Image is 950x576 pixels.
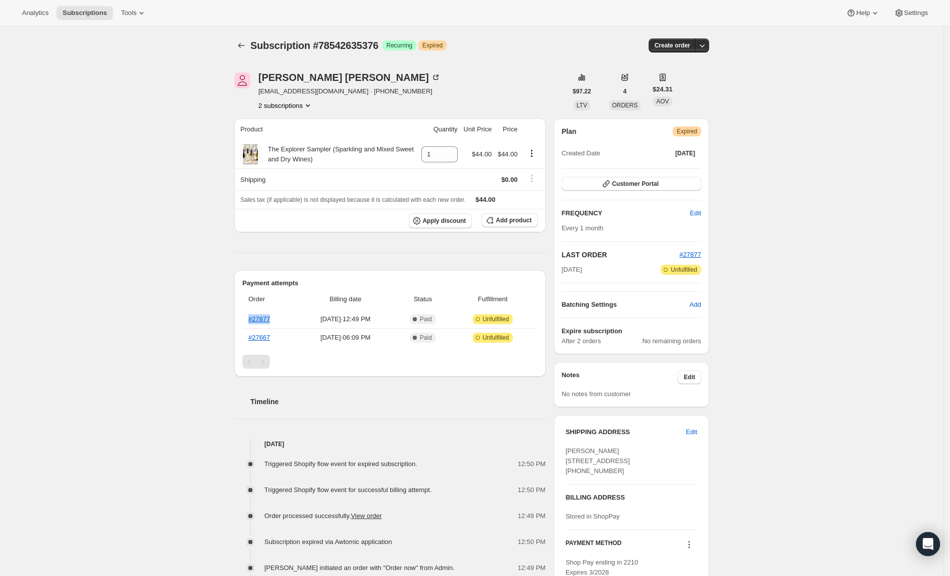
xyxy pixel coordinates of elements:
[422,41,443,49] span: Expired
[675,149,695,157] span: [DATE]
[916,532,940,556] div: Open Intercom Messenger
[577,102,587,109] span: LTV
[678,370,701,384] button: Edit
[562,250,680,260] h2: LAST ORDER
[680,250,701,260] button: #27877
[562,265,582,275] span: [DATE]
[264,512,382,520] span: Order processed successfully.
[299,314,392,324] span: [DATE] · 12:49 PM
[258,100,313,110] button: Product actions
[669,146,701,160] button: [DATE]
[562,177,701,191] button: Customer Portal
[240,196,466,203] span: Sales tax (if applicable) is not displayed because it is calculated with each new order.
[680,251,701,258] a: #27877
[22,9,48,17] span: Analytics
[566,447,630,475] span: [PERSON_NAME] [STREET_ADDRESS] [PHONE_NUMBER]
[234,38,248,52] button: Subscriptions
[840,6,886,20] button: Help
[690,208,701,218] span: Edit
[671,266,697,274] span: Unfulfilled
[680,424,703,440] button: Edit
[423,217,466,225] span: Apply discount
[690,300,701,310] span: Add
[518,459,546,469] span: 12:50 PM
[518,537,546,547] span: 12:50 PM
[904,9,928,17] span: Settings
[496,216,531,224] span: Add product
[562,126,577,136] h2: Plan
[420,334,432,342] span: Paid
[409,213,472,228] button: Apply discount
[115,6,152,20] button: Tools
[248,315,270,323] a: #27877
[656,98,669,105] span: AOV
[351,512,382,520] a: View order
[454,294,531,304] span: Fulfillment
[684,373,695,381] span: Edit
[386,41,412,49] span: Recurring
[562,148,600,158] span: Created Date
[482,213,537,227] button: Add product
[518,485,546,495] span: 12:50 PM
[612,102,638,109] span: ORDERS
[242,278,538,288] h2: Payment attempts
[524,148,540,159] button: Product actions
[566,513,620,520] span: Stored in ShopPay
[398,294,448,304] span: Status
[250,40,378,51] span: Subscription #78542635376
[121,9,136,17] span: Tools
[234,72,250,88] span: Jamie Hollar
[62,9,107,17] span: Subscriptions
[418,118,461,140] th: Quantity
[684,205,707,221] button: Edit
[264,486,432,494] span: Triggered Shopify flow event for successful billing attempt.
[562,326,701,336] h6: Expire subscription
[888,6,934,20] button: Settings
[472,150,492,158] span: $44.00
[258,72,441,82] div: [PERSON_NAME] [PERSON_NAME]
[566,427,686,437] h3: SHIPPING ADDRESS
[483,334,509,342] span: Unfulfilled
[483,315,509,323] span: Unfulfilled
[566,559,638,576] span: Shop Pay ending in 2210 Expires 3/2028
[617,84,633,98] button: 4
[242,355,538,369] nav: Pagination
[518,511,546,521] span: 12:49 PM
[476,196,496,203] span: $44.00
[562,300,690,310] h6: Batching Settings
[242,288,296,310] th: Order
[566,493,697,503] h3: BILLING ADDRESS
[562,336,643,346] span: After 2 orders
[260,144,415,164] div: The Explorer Sampler (Sparkling and Mixed Sweet and Dry Wines)
[264,538,392,546] span: Subscription expired via Awtomic application
[234,439,546,449] h4: [DATE]
[623,87,627,95] span: 4
[250,397,546,407] h2: Timeline
[56,6,113,20] button: Subscriptions
[649,38,696,52] button: Create order
[501,176,518,183] span: $0.00
[518,563,546,573] span: 12:49 PM
[299,294,392,304] span: Billing date
[16,6,54,20] button: Analytics
[258,86,441,96] span: [EMAIL_ADDRESS][DOMAIN_NAME] · [PHONE_NUMBER]
[562,390,631,398] span: No notes from customer
[642,336,701,346] span: No remaining orders
[856,9,870,17] span: Help
[420,315,432,323] span: Paid
[677,127,697,135] span: Expired
[566,539,622,553] h3: PAYMENT METHOD
[686,427,697,437] span: Edit
[562,208,690,218] h2: FREQUENCY
[524,173,540,184] button: Shipping actions
[684,297,707,313] button: Add
[653,84,673,94] span: $24.31
[264,460,417,468] span: Triggered Shopify flow event for expired subscription.
[264,564,455,572] span: [PERSON_NAME] initiated an order with "Order now" from Admin.
[562,224,604,232] span: Every 1 month
[248,334,270,341] a: #27667
[655,41,690,49] span: Create order
[562,370,678,384] h3: Notes
[299,333,392,343] span: [DATE] · 06:09 PM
